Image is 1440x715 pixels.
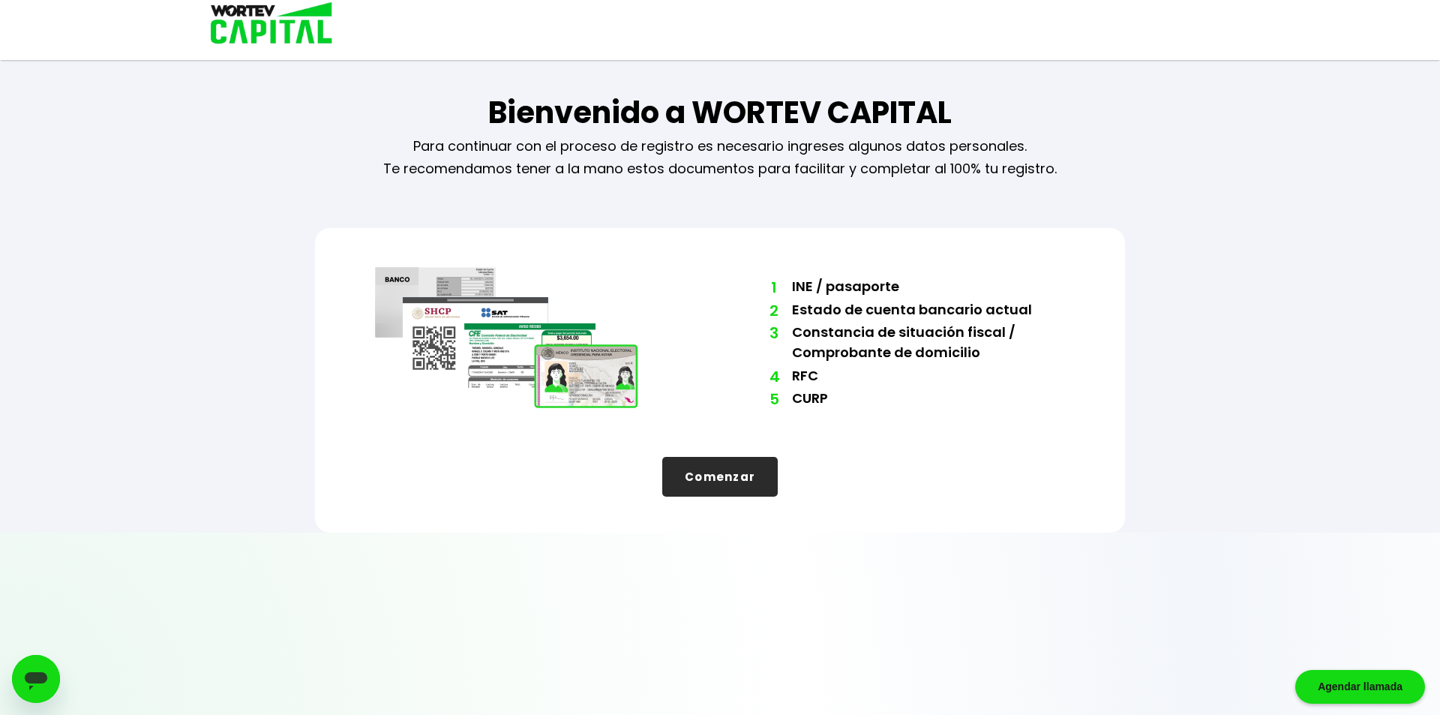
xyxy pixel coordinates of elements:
li: INE / pasaporte [792,276,1065,299]
li: CURP [792,388,1065,411]
button: Comenzar [662,457,778,497]
iframe: Botón para iniciar la ventana de mensajería [12,655,60,703]
li: Estado de cuenta bancario actual [792,299,1065,323]
span: 4 [769,365,777,388]
h1: Bienvenido a WORTEV CAPITAL [488,90,952,135]
p: Para continuar con el proceso de registro es necesario ingreses algunos datos personales. Te reco... [383,135,1057,180]
span: 1 [769,276,777,299]
span: 3 [769,322,777,344]
li: RFC [792,365,1065,389]
div: Agendar llamada [1295,670,1425,704]
span: 2 [769,299,777,322]
li: Constancia de situación fiscal / Comprobante de domicilio [792,322,1065,365]
span: 5 [769,388,777,410]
